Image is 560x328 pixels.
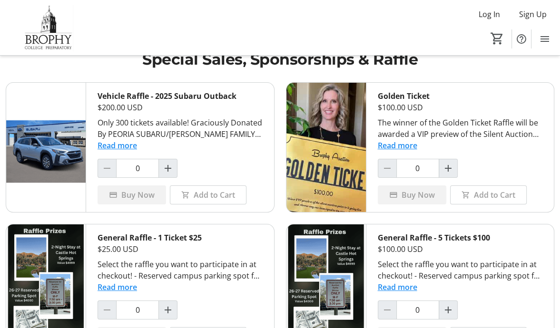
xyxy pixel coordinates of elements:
div: Golden Ticket [378,90,543,102]
img: Vehicle Raffle - 2025 Subaru Outback [6,83,86,212]
div: The winner of the Golden Ticket Raffle will be awarded a VIP preview of the Silent Auction prior ... [378,117,543,140]
button: Read more [378,140,417,151]
div: $25.00 USD [98,243,263,255]
h1: Special Sales, Sponsorships & Raffle [6,48,554,71]
div: General Raffle - 1 Ticket $25 [98,232,263,243]
button: Cart [489,30,506,47]
span: Log In [479,9,500,20]
span: Sign Up [519,9,547,20]
input: Vehicle Raffle - 2025 Subaru Outback Quantity [116,159,159,178]
div: Select the raffle you want to participate in at checkout! - Reserved campus parking spot for the ... [378,259,543,281]
button: Menu [535,29,554,48]
button: Increment by one [159,159,177,177]
button: Read more [378,281,417,293]
button: Sign Up [511,7,554,22]
div: Vehicle Raffle - 2025 Subaru Outback [98,90,263,102]
button: Log In [471,7,508,22]
div: Only 300 tickets available! Graciously Donated By PEORIA SUBARU/[PERSON_NAME] FAMILY - Your Great... [98,117,263,140]
input: General Raffle - 5 Tickets $100 Quantity [396,300,439,319]
button: Increment by one [159,301,177,319]
button: Increment by one [439,301,457,319]
div: $100.00 USD [378,102,543,113]
img: Golden Ticket [286,83,366,212]
button: Increment by one [439,159,457,177]
input: General Raffle - 1 Ticket $25 Quantity [116,300,159,319]
div: General Raffle - 5 Tickets $100 [378,232,543,243]
button: Read more [98,140,137,151]
input: Golden Ticket Quantity [396,159,439,178]
div: Select the raffle you want to participate in at checkout! - Reserved campus parking spot for the ... [98,259,263,281]
button: Help [512,29,531,48]
button: Read more [98,281,137,293]
img: Brophy College Preparatory 's Logo [6,4,90,51]
div: $100.00 USD [378,243,543,255]
div: $200.00 USD [98,102,263,113]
